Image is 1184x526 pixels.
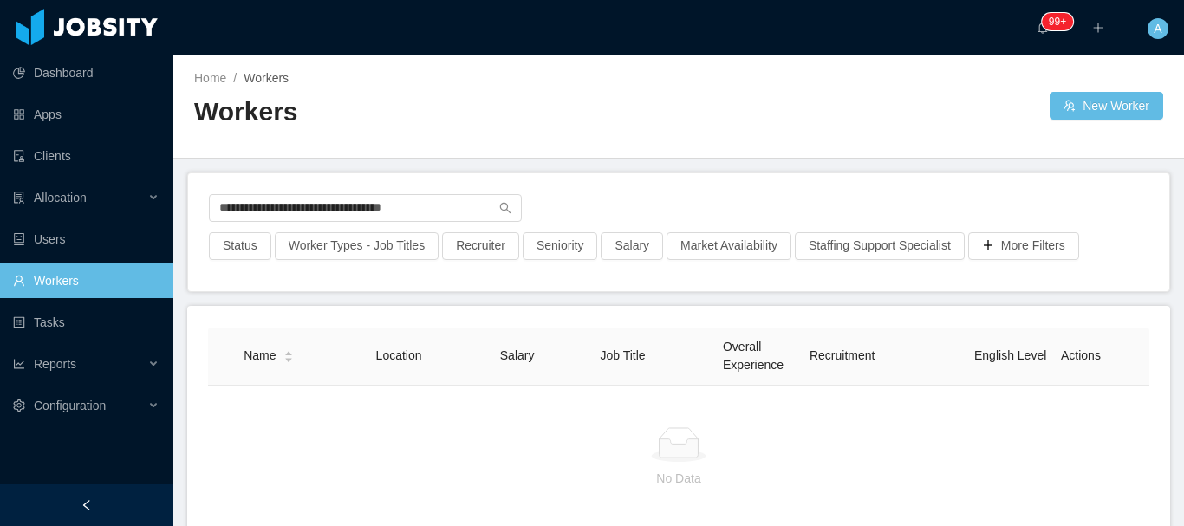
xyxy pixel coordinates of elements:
span: Allocation [34,191,87,205]
button: Worker Types - Job Titles [275,232,439,260]
button: Seniority [523,232,597,260]
i: icon: solution [13,192,25,204]
span: Name [244,347,276,365]
sup: 157 [1042,13,1073,30]
button: Salary [601,232,663,260]
button: Status [209,232,271,260]
i: icon: caret-up [283,349,293,354]
i: icon: caret-down [283,355,293,360]
i: icon: bell [1037,22,1049,34]
button: icon: usergroup-addNew Worker [1050,92,1163,120]
span: A [1154,18,1161,39]
span: Location [376,348,422,362]
a: icon: auditClients [13,139,159,173]
a: icon: profileTasks [13,305,159,340]
i: icon: search [499,202,511,214]
a: icon: appstoreApps [13,97,159,132]
h2: Workers [194,94,679,130]
span: Configuration [34,399,106,412]
span: Salary [500,348,535,362]
div: Sort [283,348,294,360]
i: icon: plus [1092,22,1104,34]
i: icon: setting [13,399,25,412]
span: English Level [974,348,1046,362]
span: / [233,71,237,85]
span: Workers [244,71,289,85]
a: Home [194,71,226,85]
button: Recruiter [442,232,519,260]
i: icon: line-chart [13,358,25,370]
span: Actions [1061,348,1101,362]
span: Recruitment [810,348,875,362]
p: No Data [222,469,1135,488]
button: Staffing Support Specialist [795,232,965,260]
a: icon: robotUsers [13,222,159,257]
span: Job Title [600,348,645,362]
a: icon: userWorkers [13,263,159,298]
span: Reports [34,357,76,371]
button: Market Availability [667,232,791,260]
button: icon: plusMore Filters [968,232,1079,260]
span: Overall Experience [723,340,784,372]
a: icon: pie-chartDashboard [13,55,159,90]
